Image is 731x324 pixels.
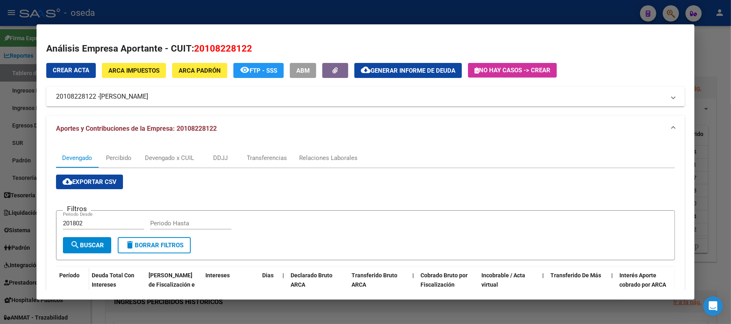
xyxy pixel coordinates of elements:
[194,43,252,54] span: 20108228122
[63,237,111,253] button: Buscar
[149,272,195,297] span: [PERSON_NAME] de Fiscalización e Incobrable
[125,242,183,249] span: Borrar Filtros
[172,63,227,78] button: ARCA Padrón
[420,272,468,288] span: Cobrado Bruto por Fiscalización
[351,272,397,288] span: Transferido Bruto ARCA
[474,67,550,74] span: No hay casos -> Crear
[262,272,274,279] span: Dias
[547,267,608,302] datatable-header-cell: Transferido De Más
[417,267,478,302] datatable-header-cell: Cobrado Bruto por Fiscalización
[92,272,134,288] span: Deuda Total Con Intereses
[70,242,104,249] span: Buscar
[296,67,310,74] span: ABM
[46,87,685,106] mat-expansion-panel-header: 20108228122 -[PERSON_NAME]
[56,125,217,132] span: Aportes y Contribuciones de la Empresa: 20108228122
[291,272,332,288] span: Declarado Bruto ARCA
[145,153,194,162] div: Devengado x CUIL
[213,153,228,162] div: DDJJ
[56,92,665,102] mat-panel-title: 20108228122 -
[70,240,80,250] mat-icon: search
[250,67,277,74] span: FTP - SSS
[412,272,414,279] span: |
[348,267,409,302] datatable-header-cell: Transferido Bruto ARCA
[478,267,539,302] datatable-header-cell: Incobrable / Acta virtual
[179,67,221,74] span: ARCA Padrón
[550,272,601,279] span: Transferido De Más
[539,267,547,302] datatable-header-cell: |
[106,153,132,162] div: Percibido
[88,267,145,302] datatable-header-cell: Deuda Total Con Intereses
[63,204,91,213] h3: Filtros
[611,272,613,279] span: |
[205,272,230,279] span: Intereses
[282,272,284,279] span: |
[608,267,616,302] datatable-header-cell: |
[361,65,371,75] mat-icon: cloud_download
[354,63,462,78] button: Generar informe de deuda
[240,65,250,75] mat-icon: remove_red_eye
[46,42,685,56] h2: Análisis Empresa Aportante - CUIT:
[99,92,148,102] span: [PERSON_NAME]
[616,267,677,302] datatable-header-cell: Interés Aporte cobrado por ARCA
[102,63,166,78] button: ARCA Impuestos
[56,267,88,301] datatable-header-cell: Período
[247,153,287,162] div: Transferencias
[118,237,191,253] button: Borrar Filtros
[619,272,666,288] span: Interés Aporte cobrado por ARCA
[63,178,116,186] span: Exportar CSV
[290,63,316,78] button: ABM
[703,296,723,316] div: Open Intercom Messenger
[202,267,259,302] datatable-header-cell: Intereses
[481,272,525,288] span: Incobrable / Acta virtual
[108,67,160,74] span: ARCA Impuestos
[56,175,123,189] button: Exportar CSV
[287,267,348,302] datatable-header-cell: Declarado Bruto ARCA
[409,267,417,302] datatable-header-cell: |
[59,272,80,279] span: Período
[53,67,89,74] span: Crear Acta
[62,153,92,162] div: Devengado
[371,67,455,74] span: Generar informe de deuda
[542,272,544,279] span: |
[46,116,685,142] mat-expansion-panel-header: Aportes y Contribuciones de la Empresa: 20108228122
[299,153,358,162] div: Relaciones Laborales
[63,177,72,186] mat-icon: cloud_download
[125,240,135,250] mat-icon: delete
[46,63,96,78] button: Crear Acta
[145,267,202,302] datatable-header-cell: Deuda Bruta Neto de Fiscalización e Incobrable
[259,267,279,302] datatable-header-cell: Dias
[468,63,557,78] button: No hay casos -> Crear
[233,63,284,78] button: FTP - SSS
[279,267,287,302] datatable-header-cell: |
